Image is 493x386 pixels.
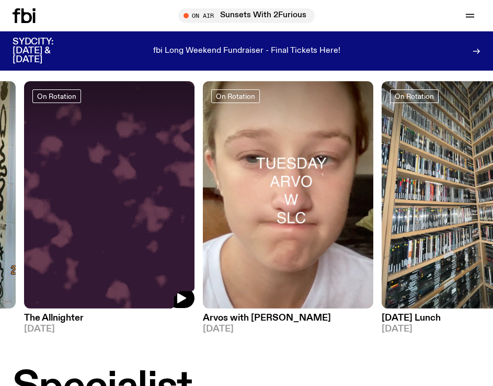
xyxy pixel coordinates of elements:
span: [DATE] [24,325,194,334]
span: On Rotation [216,93,255,100]
span: [DATE] [203,325,373,334]
a: The Allnighter[DATE] [24,309,194,334]
h3: SYDCITY: [DATE] & [DATE] [13,38,79,64]
button: On AirSunsets With 2Furious [178,8,315,23]
span: On Rotation [37,93,76,100]
h3: The Allnighter [24,314,194,323]
p: fbi Long Weekend Fundraiser - Final Tickets Here! [153,47,340,56]
span: On Rotation [395,93,434,100]
h3: Arvos with [PERSON_NAME] [203,314,373,323]
a: On Rotation [211,89,260,103]
a: On Rotation [390,89,439,103]
a: On Rotation [32,89,81,103]
a: Arvos with [PERSON_NAME][DATE] [203,309,373,334]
